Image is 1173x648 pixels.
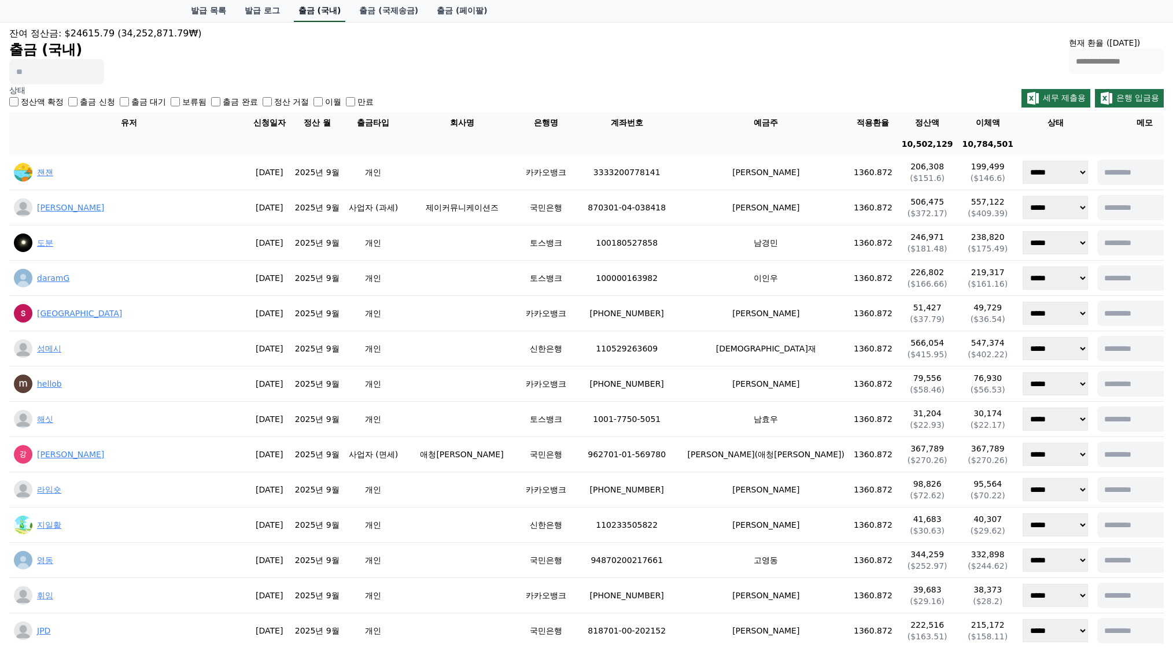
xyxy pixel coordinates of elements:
[37,238,53,247] a: 도분
[344,112,403,134] th: 출금타입
[902,560,953,572] p: ($252.97)
[902,525,953,536] p: ($30.63)
[3,366,76,395] a: Home
[849,437,897,472] td: 1360.872
[683,543,850,578] td: 고영동
[290,578,344,613] td: 2025년 9월
[171,384,200,393] span: Settings
[683,578,850,613] td: [PERSON_NAME]
[962,584,1013,595] p: 38,373
[37,485,61,494] a: 라임숏
[902,313,953,325] p: ($37.79)
[902,349,953,360] p: ($415.95)
[290,155,344,190] td: 2025년 9월
[902,454,953,466] p: ($270.26)
[962,490,1013,501] p: ($70.22)
[249,296,290,331] td: [DATE]
[849,190,897,225] td: 1360.872
[37,379,62,388] a: hellob
[344,472,403,508] td: 개인
[1021,89,1090,108] button: 세무 제출용
[357,96,374,108] label: 만료
[902,443,953,454] p: 367,789
[290,112,344,134] th: 정산 월
[37,556,53,565] a: 영동
[571,402,683,437] td: 1001-7750-5051
[290,331,344,366] td: 2025년 9월
[902,266,953,278] p: 226,802
[902,478,953,490] p: 98,826
[849,508,897,543] td: 1360.872
[403,112,521,134] th: 회사명
[902,595,953,607] p: ($29.16)
[249,225,290,261] td: [DATE]
[962,478,1013,490] p: 95,564
[683,112,850,134] th: 예금주
[962,443,1013,454] p: 367,789
[521,190,571,225] td: 국민은행
[962,549,1013,560] p: 332,898
[962,419,1013,431] p: ($22.17)
[571,366,683,402] td: [PHONE_NUMBER]
[962,595,1013,607] p: ($28.2)
[521,508,571,543] td: 신한은행
[344,261,403,296] td: 개인
[521,261,571,296] td: 토스뱅크
[962,337,1013,349] p: 547,374
[249,472,290,508] td: [DATE]
[849,402,897,437] td: 1360.872
[290,508,344,543] td: 2025년 9월
[849,225,897,261] td: 1360.872
[683,472,850,508] td: [PERSON_NAME]
[37,591,53,600] a: 휘잉
[962,172,1013,184] p: ($146.6)
[902,549,953,560] p: 344,259
[962,372,1013,384] p: 76,930
[902,513,953,525] p: 41,683
[131,96,166,108] label: 출금 대기
[290,261,344,296] td: 2025년 9월
[290,402,344,437] td: 2025년 9월
[37,414,53,424] a: 해싯
[9,112,249,134] th: 유저
[849,472,897,508] td: 1360.872
[182,96,206,108] label: 보류됨
[902,208,953,219] p: ($372.17)
[37,203,104,212] a: [PERSON_NAME]
[571,472,683,508] td: [PHONE_NUMBER]
[521,366,571,402] td: 카카오뱅크
[962,619,1013,631] p: 215,172
[902,138,953,150] p: 10,502,129
[962,266,1013,278] p: 219,317
[849,261,897,296] td: 1360.872
[962,138,1013,150] p: 10,784,501
[80,96,115,108] label: 출금 신청
[683,437,850,472] td: [PERSON_NAME](애청[PERSON_NAME])
[962,525,1013,536] p: ($29.62)
[37,168,53,177] a: 잰잰
[683,508,850,543] td: [PERSON_NAME]
[1116,93,1159,102] span: 은행 입금용
[403,190,521,225] td: 제이커뮤니케이션즈
[249,543,290,578] td: [DATE]
[290,543,344,578] td: 2025년 9월
[962,349,1013,360] p: ($402.22)
[849,543,897,578] td: 1360.872
[849,296,897,331] td: 1360.872
[521,296,571,331] td: 카카오뱅크
[344,578,403,613] td: 개인
[962,278,1013,290] p: ($161.16)
[403,437,521,472] td: 애청[PERSON_NAME]
[1018,112,1093,134] th: 상태
[149,366,222,395] a: Settings
[290,472,344,508] td: 2025년 9월
[249,112,290,134] th: 신청일자
[571,155,683,190] td: 3333200778141
[521,472,571,508] td: 카카오뱅크
[274,96,309,108] label: 정산 거절
[521,437,571,472] td: 국민은행
[344,296,403,331] td: 개인
[249,366,290,402] td: [DATE]
[962,384,1013,395] p: ($56.53)
[962,231,1013,243] p: 238,820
